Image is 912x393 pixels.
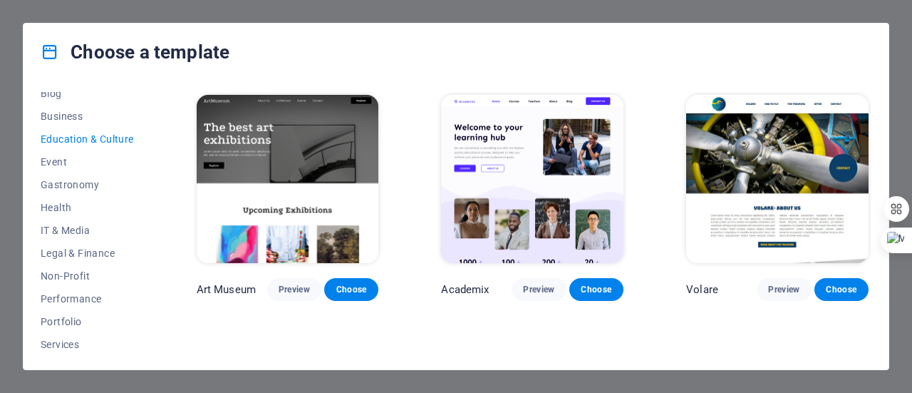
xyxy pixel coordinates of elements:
button: IT & Media [41,219,134,242]
p: Volare [686,282,718,297]
button: Choose [324,278,378,301]
span: Event [41,156,134,168]
button: Services [41,333,134,356]
span: Choose [336,284,367,295]
p: Academix [441,282,489,297]
button: Preview [512,278,566,301]
span: Choose [581,284,612,295]
button: Blog [41,82,134,105]
button: Gastronomy [41,173,134,196]
button: Preview [267,278,321,301]
span: Services [41,339,134,350]
span: IT & Media [41,225,134,236]
span: Business [41,111,134,122]
img: Academix [441,95,623,263]
span: Legal & Finance [41,247,134,259]
span: Preview [768,284,799,295]
button: Performance [41,287,134,310]
span: Preview [523,284,554,295]
span: Health [41,202,134,213]
button: Legal & Finance [41,242,134,265]
button: Education & Culture [41,128,134,150]
span: Education & Culture [41,133,134,145]
h4: Choose a template [41,41,229,63]
button: Choose [814,278,869,301]
img: Volare [686,95,869,263]
span: Preview [279,284,310,295]
button: Choose [569,278,623,301]
span: Performance [41,293,134,305]
button: Health [41,196,134,219]
span: Choose [826,284,857,295]
button: Business [41,105,134,128]
button: Preview [757,278,811,301]
span: Non-Profit [41,270,134,282]
span: Blog [41,88,134,99]
button: Portfolio [41,310,134,333]
img: Art Museum [197,95,379,263]
p: Art Museum [197,282,256,297]
button: Non-Profit [41,265,134,287]
span: Portfolio [41,316,134,327]
button: Event [41,150,134,173]
span: Gastronomy [41,179,134,190]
